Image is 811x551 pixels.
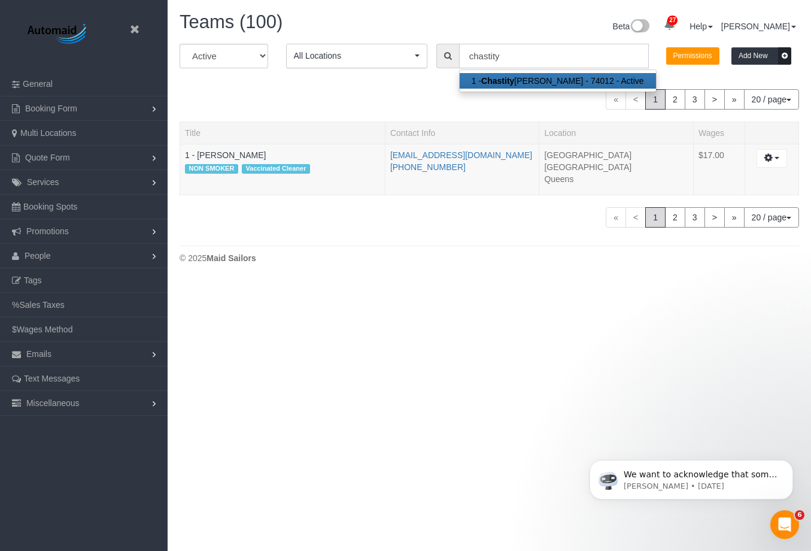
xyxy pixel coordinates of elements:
[630,19,649,35] img: New interface
[606,207,799,228] nav: Pagination navigation
[704,207,725,228] a: >
[544,161,688,173] li: [GEOGRAPHIC_DATA]
[23,202,77,211] span: Booking Spots
[24,275,42,285] span: Tags
[770,510,799,539] iframe: Intercom live chat
[385,144,539,195] td: Contact Info
[17,325,73,334] span: Wages Method
[459,44,649,68] input: Enter the first 3 letters of the name to search
[19,300,64,310] span: Sales Taxes
[724,207,745,228] a: »
[294,50,412,62] span: All Locations
[206,253,256,263] strong: Maid Sailors
[795,510,804,520] span: 6
[665,89,685,110] a: 2
[185,161,380,177] div: Tags
[731,47,791,65] button: Add New
[385,122,539,144] th: Contact Info
[685,89,705,110] a: 3
[539,122,694,144] th: Location
[390,162,466,172] a: [PHONE_NUMBER]
[185,150,266,160] a: 1 - [PERSON_NAME]
[460,73,656,89] a: 1 -Chastity[PERSON_NAME] - 74012 - Active
[25,104,77,113] span: Booking Form
[544,173,688,185] li: Queens
[25,251,51,261] span: People
[689,22,713,31] a: Help
[185,164,238,174] span: NON SMOKER
[606,89,799,110] nav: Pagination navigation
[694,144,745,195] td: Wages
[645,89,666,110] span: 1
[25,153,70,162] span: Quote Form
[390,150,532,160] a: [EMAIL_ADDRESS][DOMAIN_NAME]
[606,207,626,228] span: «
[26,398,80,408] span: Miscellaneous
[744,207,799,228] button: 20 / page
[20,128,76,138] span: Multi Locations
[539,144,694,195] td: Location
[481,76,514,86] strong: Chastity
[180,122,385,144] th: Title
[625,207,646,228] span: <
[685,207,705,228] a: 3
[721,22,796,31] a: [PERSON_NAME]
[572,435,811,519] iframe: Intercom notifications message
[544,149,688,161] li: [GEOGRAPHIC_DATA]
[180,11,283,32] span: Teams (100)
[26,226,69,236] span: Promotions
[606,89,626,110] span: «
[180,252,799,264] div: © 2025
[645,207,666,228] span: 1
[744,89,799,110] button: 20 / page
[666,47,719,65] button: Permissions
[24,374,80,383] span: Text Messages
[23,79,53,89] span: General
[665,207,685,228] a: 2
[658,12,681,38] a: 27
[27,177,59,187] span: Services
[694,122,745,144] th: Wages
[21,21,96,48] img: Automaid Logo
[667,16,678,25] span: 27
[242,164,310,174] span: Vaccinated Cleaner
[704,89,725,110] a: >
[625,89,646,110] span: <
[180,144,385,195] td: Title
[286,44,427,68] button: All Locations
[26,349,51,359] span: Emails
[613,22,650,31] a: Beta
[724,89,745,110] a: »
